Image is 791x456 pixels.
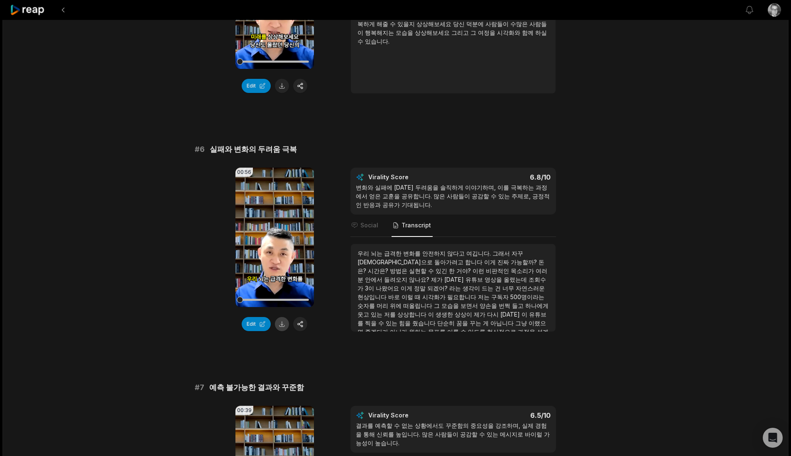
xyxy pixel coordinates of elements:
[456,319,470,327] span: 꿈을
[365,319,378,327] span: 찍을
[397,20,416,27] span: 있을지
[390,20,397,27] span: 수
[403,250,422,257] span: 변화를
[492,250,512,257] span: 그래서
[434,302,441,309] span: 그
[525,302,549,309] span: 하나에게
[384,311,397,318] span: 저를
[428,311,436,318] span: 이
[510,20,529,27] span: 수많은
[377,20,390,27] span: 해줄
[371,250,384,257] span: 뇌는
[409,267,428,274] span: 실현할
[502,285,516,292] span: 너무
[377,302,390,309] span: 머리
[427,285,449,292] span: 되겠어?
[365,328,390,335] span: 좋겠다가
[511,267,536,274] span: 목소리가
[460,328,468,335] span: 수
[522,29,535,36] span: 함께
[447,250,466,257] span: 않다고
[515,319,529,327] span: 그냥
[388,293,402,300] span: 바로
[465,258,484,266] span: 합니다
[368,411,458,419] div: Virality Score
[447,293,478,300] span: 필요합니다
[466,20,485,27] span: 덕분에
[235,168,314,307] video: Your browser does not support mp4 format.
[456,267,473,274] span: 거야?
[518,328,537,335] span: 과정을
[486,267,511,274] span: 비판적인
[360,221,378,229] span: Social
[409,328,428,335] span: 원하는
[356,183,551,209] div: 변화와 실패에 [DATE] 두려움을 솔직하게 이야기하며, 이를 극복하는 과정에서 얻은 교훈을 공유합니다. 많은 사람들이 공감할 수 있는 주제로, 긍정적인 반응과 공유가 기대됩니다.
[195,382,204,393] span: # 7
[470,29,478,36] span: 그
[358,250,371,257] span: 우리
[478,29,497,36] span: 여정을
[242,317,271,331] button: Edit
[368,267,390,274] span: 시간은?
[358,311,371,318] span: 웃고
[402,293,415,300] span: 이럴
[358,302,377,309] span: 숫자를
[511,258,539,266] span: 가능할까?
[516,285,545,292] span: 자연스러운
[414,285,427,292] span: 정말
[365,29,396,36] span: 행복해지는
[415,293,422,300] span: 때
[396,29,415,36] span: 모습을
[386,319,399,327] span: 있는
[522,311,529,318] span: 이
[447,328,460,335] span: 이룰
[195,144,205,155] span: # 6
[485,20,510,27] span: 사람들이
[485,276,504,283] span: 영상을
[436,311,455,318] span: 생생한
[444,276,465,283] span: [DATE]
[461,411,551,419] div: 6.5 /10
[474,311,487,318] span: 제가
[397,311,428,318] span: 상상합니다
[384,276,409,283] span: 들려오지
[209,382,304,393] span: 예측 불가능한 결과와 꾸준함
[510,293,544,300] span: 500명이라는
[350,215,556,237] nav: Tabs
[497,29,522,36] span: 시각화와
[412,319,437,327] span: 줬습니다
[441,302,460,309] span: 모습을
[416,20,453,27] span: 상상해보세요
[463,285,482,292] span: 생각이
[358,38,365,45] span: 수
[422,250,447,257] span: 안전하지
[460,302,480,309] span: 보면서
[763,428,783,448] div: Open Intercom Messenger
[484,258,497,266] span: 이게
[434,258,465,266] span: 돌아가려고
[415,29,451,36] span: 상상해보세요
[431,276,444,283] span: 제가
[384,250,403,257] span: 급격한
[242,79,271,93] button: Edit
[356,421,551,447] div: 결과를 예측할 수 없는 상황에서도 꾸준함의 중요성을 강조하며, 실제 경험을 통해 신뢰를 높입니다. 많은 사람들이 공감할 수 있는 메시지로 바이럴 가능성이 높습니다.
[490,319,515,327] span: 아닙니다
[390,328,409,335] span: 아니라
[390,302,403,309] span: 위에
[455,311,474,318] span: 상상이
[402,221,431,229] span: Transcript
[453,20,466,27] span: 당신
[449,285,463,292] span: 라는
[378,319,386,327] span: 수
[409,276,431,283] span: 않나요?
[487,311,500,318] span: 다시
[428,267,436,274] span: 수
[368,173,458,181] div: Virality Score
[512,302,525,309] span: 들고
[512,250,523,257] span: 자꾸
[483,319,490,327] span: 게
[451,29,470,36] span: 그리고
[365,276,384,283] span: 안에서
[461,173,551,181] div: 6.8 /10
[371,311,384,318] span: 있는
